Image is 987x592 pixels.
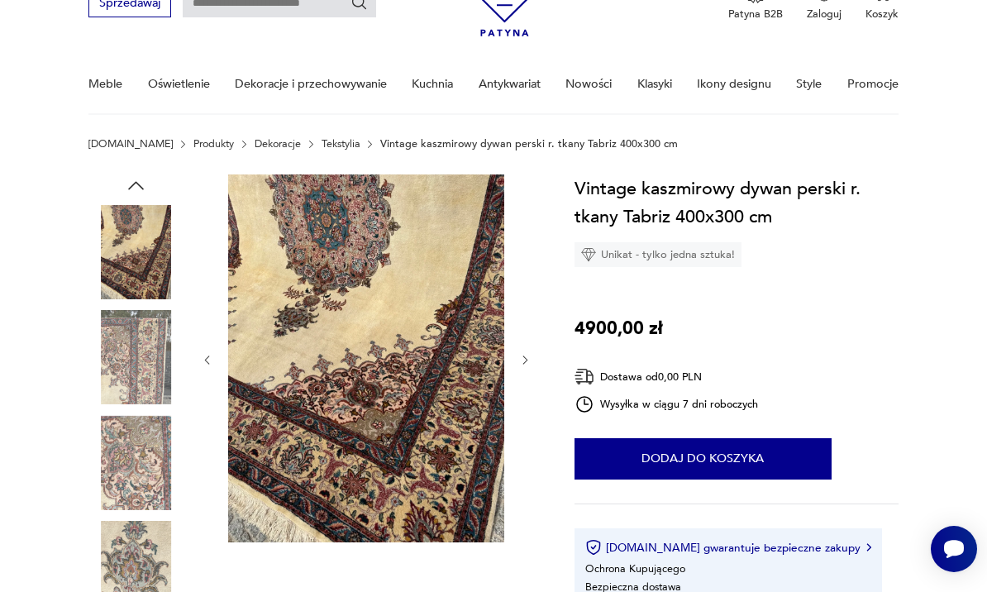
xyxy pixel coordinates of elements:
a: Dekoracje [255,138,301,150]
button: [DOMAIN_NAME] gwarantuje bezpieczne zakupy [585,539,870,556]
img: Ikona diamentu [581,247,596,262]
a: Dekoracje i przechowywanie [235,55,387,112]
a: Klasyki [637,55,672,112]
p: 4900,00 zł [575,314,663,342]
a: Tekstylia [322,138,360,150]
img: Zdjęcie produktu Vintage kaszmirowy dywan perski r. tkany Tabriz 400x300 cm [88,205,183,299]
li: Ochrona Kupującego [585,561,685,576]
img: Ikona strzałki w prawo [866,543,871,551]
div: Unikat - tylko jedna sztuka! [575,242,741,267]
p: Koszyk [865,7,899,21]
img: Ikona certyfikatu [585,539,602,556]
div: Wysyłka w ciągu 7 dni roboczych [575,394,758,414]
img: Zdjęcie produktu Vintage kaszmirowy dywan perski r. tkany Tabriz 400x300 cm [88,310,183,404]
p: Zaloguj [807,7,842,21]
img: Ikona dostawy [575,366,594,387]
img: Zdjęcie produktu Vintage kaszmirowy dywan perski r. tkany Tabriz 400x300 cm [228,174,504,542]
a: [DOMAIN_NAME] [88,138,173,150]
a: Promocje [847,55,899,112]
p: Vintage kaszmirowy dywan perski r. tkany Tabriz 400x300 cm [380,138,678,150]
iframe: Smartsupp widget button [931,526,977,572]
a: Kuchnia [412,55,453,112]
a: Meble [88,55,122,112]
div: Dostawa od 0,00 PLN [575,366,758,387]
a: Antykwariat [479,55,541,112]
img: Zdjęcie produktu Vintage kaszmirowy dywan perski r. tkany Tabriz 400x300 cm [88,416,183,510]
a: Nowości [565,55,612,112]
a: Ikony designu [697,55,771,112]
button: Dodaj do koszyka [575,438,832,480]
a: Style [796,55,822,112]
h1: Vintage kaszmirowy dywan perski r. tkany Tabriz 400x300 cm [575,174,899,231]
p: Patyna B2B [728,7,783,21]
a: Oświetlenie [148,55,210,112]
a: Produkty [193,138,234,150]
